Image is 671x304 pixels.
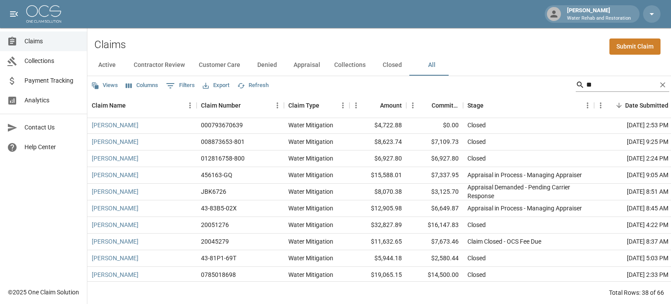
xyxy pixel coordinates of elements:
[349,117,406,134] div: $4,722.88
[92,137,138,146] a: [PERSON_NAME]
[406,167,463,184] div: $7,337.95
[94,38,126,51] h2: Claims
[349,150,406,167] div: $6,927.80
[5,5,23,23] button: open drawer
[197,93,284,118] div: Claim Number
[467,137,486,146] div: Closed
[271,99,284,112] button: Menu
[412,55,451,76] button: All
[406,184,463,200] div: $3,125.70
[467,270,486,279] div: Closed
[380,93,402,118] div: Amount
[406,234,463,250] div: $7,673.46
[26,5,61,23] img: ocs-logo-white-transparent.png
[406,150,463,167] div: $6,927.80
[288,204,333,213] div: Water Mitigation
[126,99,138,112] button: Sort
[349,99,363,112] button: Menu
[406,93,463,118] div: Committed Amount
[201,220,229,229] div: 20051276
[92,237,138,246] a: [PERSON_NAME]
[201,137,245,146] div: 008873653-801
[594,99,607,112] button: Menu
[467,254,486,262] div: Closed
[467,154,486,163] div: Closed
[319,99,332,112] button: Sort
[201,187,226,196] div: JBK6726
[24,37,80,46] span: Claims
[349,93,406,118] div: Amount
[87,93,197,118] div: Claim Name
[92,121,138,129] a: [PERSON_NAME]
[288,154,333,163] div: Water Mitigation
[432,93,459,118] div: Committed Amount
[288,220,333,229] div: Water Mitigation
[288,93,319,118] div: Claim Type
[288,171,333,179] div: Water Mitigation
[406,200,463,217] div: $6,649.87
[8,288,79,297] div: © 2025 One Claim Solution
[201,204,237,213] div: 43-83B5-02X
[192,55,247,76] button: Customer Care
[92,93,126,118] div: Claim Name
[201,79,232,92] button: Export
[24,76,80,85] span: Payment Tracking
[87,55,127,76] button: Active
[609,38,661,55] a: Submit Claim
[349,267,406,283] div: $19,065.15
[183,99,197,112] button: Menu
[467,237,541,246] div: Claim Closed - OCS Fee Due
[349,184,406,200] div: $8,070.38
[419,99,432,112] button: Sort
[564,6,634,22] div: [PERSON_NAME]
[373,55,412,76] button: Closed
[467,183,590,200] div: Appraisal Demanded - Pending Carrier Response
[201,171,232,179] div: 456163-GQ
[467,121,486,129] div: Closed
[463,93,594,118] div: Stage
[92,171,138,179] a: [PERSON_NAME]
[164,79,197,93] button: Show filters
[235,79,271,92] button: Refresh
[656,78,669,91] button: Clear
[349,134,406,150] div: $8,623.74
[406,99,419,112] button: Menu
[247,55,287,76] button: Denied
[201,93,241,118] div: Claim Number
[467,171,582,179] div: Appraisal in Process - Managing Appraiser
[581,99,594,112] button: Menu
[201,121,243,129] div: 000793670639
[127,55,192,76] button: Contractor Review
[625,93,668,118] div: Date Submitted
[349,250,406,267] div: $5,944.18
[24,143,80,152] span: Help Center
[349,167,406,184] div: $15,588.01
[349,217,406,234] div: $32,827.89
[467,93,484,118] div: Stage
[89,79,120,92] button: Views
[406,217,463,234] div: $16,147.83
[201,270,236,279] div: 0785018698
[349,200,406,217] div: $12,905.98
[613,99,625,112] button: Sort
[92,204,138,213] a: [PERSON_NAME]
[467,204,582,213] div: Appraisal in Process - Managing Appraiser
[87,55,671,76] div: dynamic tabs
[288,187,333,196] div: Water Mitigation
[336,99,349,112] button: Menu
[327,55,373,76] button: Collections
[609,288,664,297] div: Total Rows: 38 of 66
[284,93,349,118] div: Claim Type
[567,15,631,22] p: Water Rehab and Restoration
[288,237,333,246] div: Water Mitigation
[484,99,496,112] button: Sort
[288,121,333,129] div: Water Mitigation
[406,117,463,134] div: $0.00
[24,123,80,132] span: Contact Us
[406,134,463,150] div: $7,109.73
[92,270,138,279] a: [PERSON_NAME]
[576,78,669,94] div: Search
[124,79,160,92] button: Select columns
[288,254,333,262] div: Water Mitigation
[287,55,327,76] button: Appraisal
